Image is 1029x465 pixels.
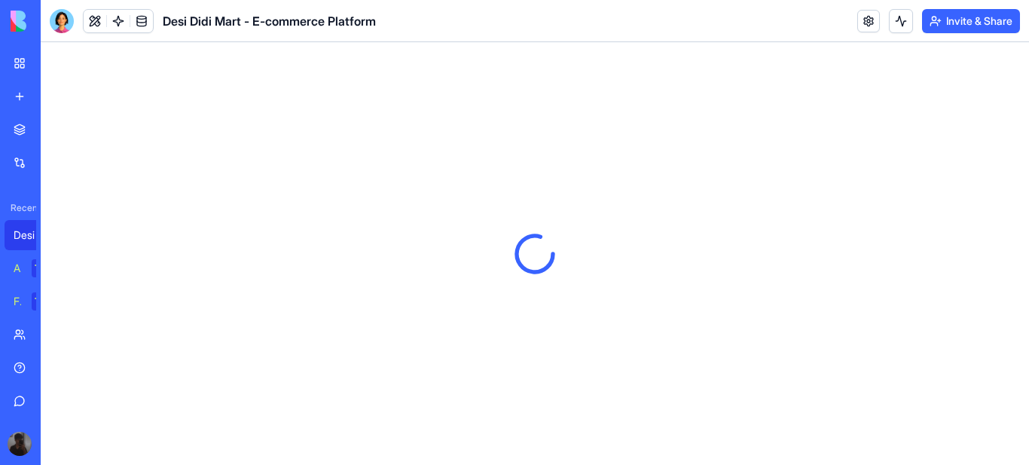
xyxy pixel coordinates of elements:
div: AI Logo Generator [14,261,21,276]
img: ACg8ocJ2dRvxIsFOeBgLLkt6FmRhYw0GvrkZovE3v-dVZBcXAleQa1g=s96-c [8,432,32,456]
div: TRY [32,292,56,311]
span: Desi Didi Mart - E-commerce Platform [163,12,376,30]
a: Desi Didi Mart - E-commerce Platform [5,220,65,250]
span: Recent [5,202,36,214]
button: Invite & Share [922,9,1020,33]
img: logo [11,11,104,32]
div: TRY [32,259,56,277]
a: Feedback FormTRY [5,286,65,317]
div: Desi Didi Mart - E-commerce Platform [14,228,56,243]
div: Feedback Form [14,294,21,309]
a: AI Logo GeneratorTRY [5,253,65,283]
